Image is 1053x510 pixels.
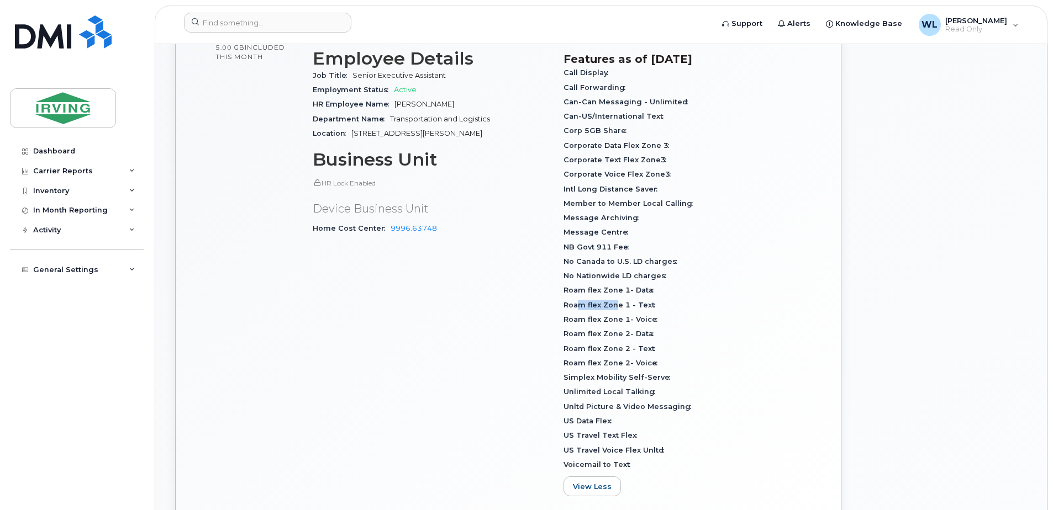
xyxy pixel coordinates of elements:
span: View Less [573,481,612,492]
span: Roam flex Zone 1- Data [564,286,659,294]
span: Roam flex Zone 1 - Text [564,301,661,309]
div: Wills, Laura [911,14,1026,36]
span: Corporate Voice Flex Zone3 [564,170,676,178]
span: Knowledge Base [835,18,902,29]
p: HR Lock Enabled [313,178,550,188]
span: Unlimited Local Talking [564,387,661,396]
a: Knowledge Base [818,13,910,35]
span: Corp 5GB Share [564,126,632,135]
span: Call Display [564,68,614,77]
span: Roam flex Zone 2 - Text [564,344,661,353]
span: Roam flex Zone 2- Voice [564,359,663,367]
span: HR Employee Name [313,100,394,108]
span: No Nationwide LD charges [564,272,672,280]
span: Simplex Mobility Self-Serve [564,373,676,381]
span: Member to Member Local Calling [564,199,698,208]
h3: Employee Details [313,49,550,68]
input: Find something... [184,13,351,33]
span: Location [313,129,351,137]
span: Unltd Picture & Video Messaging [564,402,697,411]
span: No Canada to U.S. LD charges [564,257,683,265]
span: Call Forwarding [564,83,631,92]
span: 5.00 GB [215,44,245,51]
span: [STREET_ADDRESS][PERSON_NAME] [351,129,482,137]
span: Active [394,86,417,94]
span: US Data Flex [564,417,617,425]
span: Transportation and Logistics [390,115,490,123]
a: Alerts [770,13,818,35]
span: Voicemail to Text [564,460,636,469]
span: Employment Status [313,86,394,94]
span: Intl Long Distance Saver [564,185,663,193]
h3: Business Unit [313,150,550,169]
span: WL [922,18,938,31]
span: Corporate Data Flex Zone 3 [564,141,675,150]
span: Can-US/International Text [564,112,669,120]
span: US Travel Text Flex [564,431,643,439]
span: Home Cost Center [313,224,391,232]
a: 9996.63748 [391,224,437,232]
span: Roam flex Zone 2- Data [564,330,659,338]
span: [PERSON_NAME] [394,100,454,108]
span: Message Archiving [564,214,644,222]
span: NB Govt 911 Fee [564,243,634,251]
button: View Less [564,476,621,496]
a: Support [714,13,770,35]
p: Device Business Unit [313,201,550,217]
span: Message Centre [564,228,634,236]
span: US Travel Voice Flex Unltd [564,446,670,454]
span: Department Name [313,115,390,123]
span: Can-Can Messaging - Unlimited [564,98,693,106]
span: Corporate Text Flex Zone3 [564,156,672,164]
span: Alerts [787,18,810,29]
span: Support [731,18,762,29]
span: [PERSON_NAME] [945,16,1007,25]
span: Job Title [313,71,352,79]
span: Senior Executive Assistant [352,71,446,79]
span: Roam flex Zone 1- Voice [564,315,663,323]
span: Read Only [945,25,1007,34]
h3: Features as of [DATE] [564,52,801,66]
